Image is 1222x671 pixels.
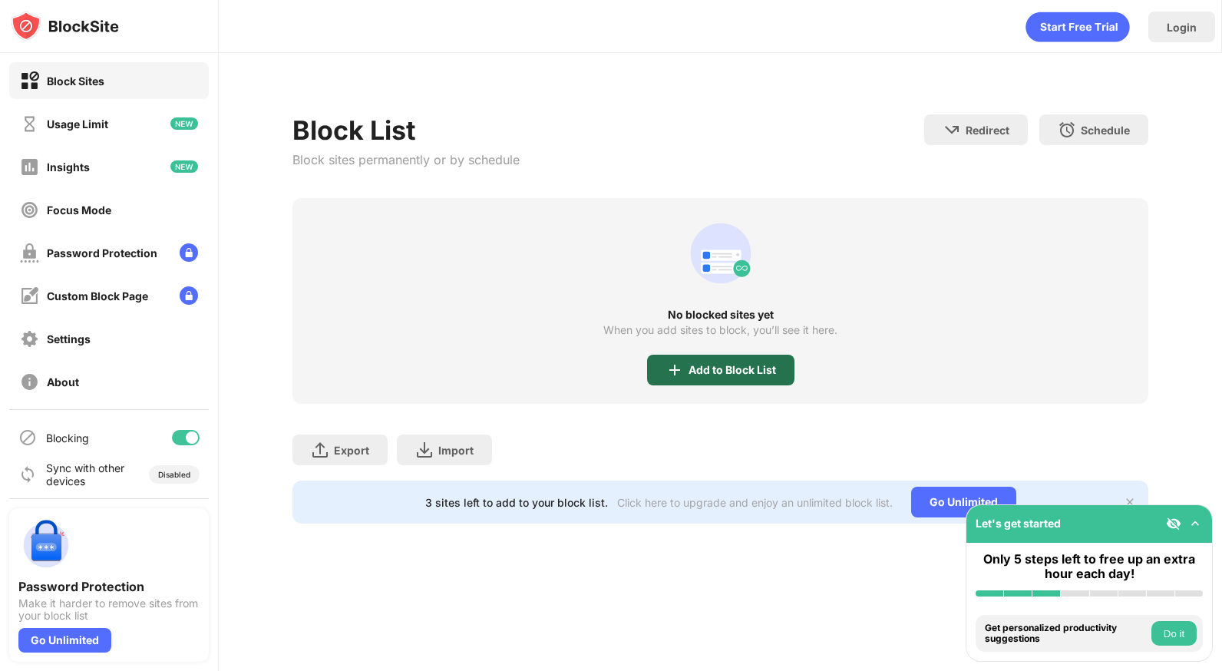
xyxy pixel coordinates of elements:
div: Password Protection [47,246,157,259]
iframe: Sign in with Google Dialog [907,15,1207,224]
div: Let's get started [976,517,1061,530]
div: Password Protection [18,579,200,594]
div: Go Unlimited [911,487,1016,517]
img: insights-off.svg [20,157,39,177]
img: sync-icon.svg [18,465,37,484]
img: focus-off.svg [20,200,39,220]
div: Only 5 steps left to free up an extra hour each day! [976,552,1203,581]
img: lock-menu.svg [180,286,198,305]
div: Insights [47,160,90,174]
div: Block sites permanently or by schedule [292,152,520,167]
div: Usage Limit [47,117,108,131]
img: password-protection-off.svg [20,243,39,263]
div: No blocked sites yet [292,309,1149,321]
div: Custom Block Page [47,289,148,302]
div: Add to Block List [689,364,776,376]
img: customize-block-page-off.svg [20,286,39,306]
img: eye-not-visible.svg [1166,516,1181,531]
img: push-password-protection.svg [18,517,74,573]
div: Click here to upgrade and enjoy an unlimited block list. [617,496,893,509]
div: Go Unlimited [18,628,111,653]
img: new-icon.svg [170,117,198,130]
img: blocking-icon.svg [18,428,37,447]
img: logo-blocksite.svg [11,11,119,41]
div: Disabled [158,470,190,479]
div: animation [1025,12,1130,42]
div: Export [334,444,369,457]
div: Import [438,444,474,457]
div: Blocking [46,431,89,445]
img: about-off.svg [20,372,39,392]
img: time-usage-off.svg [20,114,39,134]
div: 3 sites left to add to your block list. [425,496,608,509]
div: Make it harder to remove sites from your block list [18,597,200,622]
div: Block List [292,114,520,146]
img: x-button.svg [1124,496,1136,508]
img: new-icon.svg [170,160,198,173]
img: block-on.svg [20,71,39,91]
div: When you add sites to block, you’ll see it here. [603,324,837,336]
div: Block Sites [47,74,104,88]
div: Get personalized productivity suggestions [985,623,1148,645]
div: About [47,375,79,388]
div: Settings [47,332,91,345]
div: animation [684,217,758,290]
img: lock-menu.svg [180,243,198,262]
button: Do it [1151,621,1197,646]
div: Sync with other devices [46,461,125,488]
img: settings-off.svg [20,329,39,349]
img: omni-setup-toggle.svg [1187,516,1203,531]
div: Focus Mode [47,203,111,217]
